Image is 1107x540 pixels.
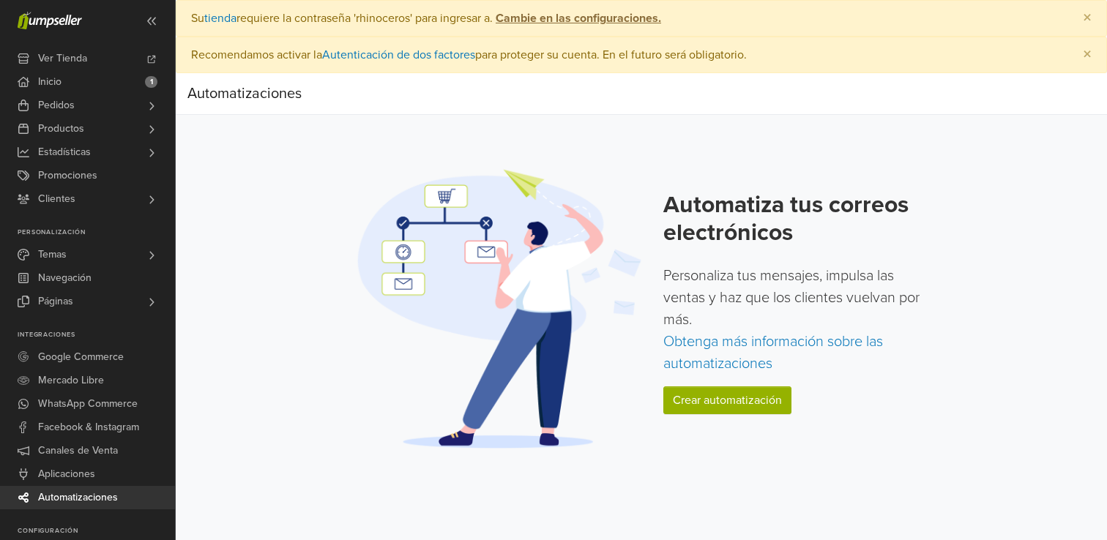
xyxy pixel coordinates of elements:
[1083,7,1092,29] span: ×
[38,345,124,369] span: Google Commerce
[38,140,91,164] span: Estadísticas
[18,331,175,340] p: Integraciones
[145,76,157,88] span: 1
[38,369,104,392] span: Mercado Libre
[187,79,302,108] div: Automatizaciones
[663,386,791,414] a: Crear automatización
[38,70,61,94] span: Inicio
[38,266,92,290] span: Navegación
[493,11,661,26] a: Cambie en las configuraciones.
[38,94,75,117] span: Pedidos
[38,187,75,211] span: Clientes
[663,265,931,375] p: Personaliza tus mensajes, impulsa las ventas y haz que los clientes vuelvan por más.
[38,117,84,140] span: Productos
[176,37,1107,73] div: Recomendamos activar la para proteger su cuenta. En el futuro será obligatorio.
[38,47,87,70] span: Ver Tienda
[38,462,95,486] span: Aplicaciones
[38,164,97,187] span: Promociones
[663,191,931,247] h2: Automatiza tus correos electrónicos
[38,486,118,509] span: Automatizaciones
[38,243,67,266] span: Temas
[322,48,475,62] a: Autenticación de dos factores
[18,228,175,237] p: Personalización
[353,168,646,449] img: Automation
[1068,1,1106,36] button: Close
[204,11,236,26] a: tienda
[663,333,883,372] a: Obtenga más información sobre las automatizaciones
[1083,44,1092,65] span: ×
[38,416,139,439] span: Facebook & Instagram
[38,439,118,462] span: Canales de Venta
[18,527,175,536] p: Configuración
[496,11,661,26] strong: Cambie en las configuraciones.
[1068,37,1106,72] button: Close
[38,290,73,313] span: Páginas
[38,392,138,416] span: WhatsApp Commerce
